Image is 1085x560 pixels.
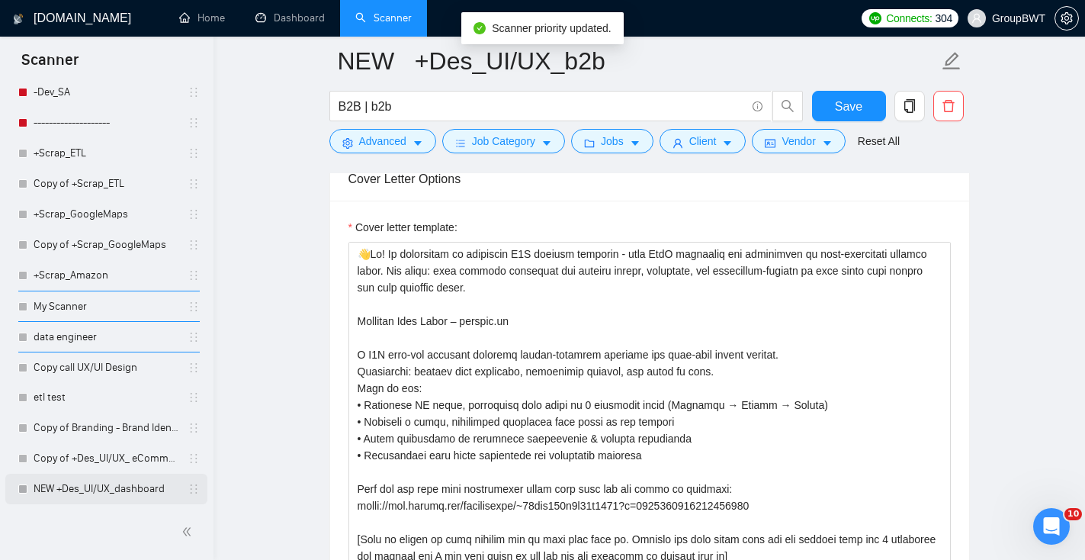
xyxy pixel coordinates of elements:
[584,137,595,149] span: folder
[601,133,624,150] span: Jobs
[34,138,178,169] a: +Scrap_ETL
[188,331,200,343] span: holder
[812,91,886,121] button: Save
[34,230,178,260] a: Copy of +Scrap_GoogleMaps
[934,99,963,113] span: delete
[455,137,466,149] span: bars
[34,352,178,383] a: Copy call UX/UI Design
[753,101,762,111] span: info-circle
[188,483,200,495] span: holder
[9,49,91,81] span: Scanner
[752,129,845,153] button: idcardVendorcaret-down
[355,11,412,24] a: searchScanner
[348,219,457,236] label: Cover letter template:
[822,137,833,149] span: caret-down
[188,422,200,434] span: holder
[348,157,951,201] div: Cover Letter Options
[869,12,881,24] img: upwork-logo.png
[722,137,733,149] span: caret-down
[689,133,717,150] span: Client
[472,133,535,150] span: Job Category
[188,86,200,98] span: holder
[338,42,939,80] input: Scanner name...
[894,91,925,121] button: copy
[541,137,552,149] span: caret-down
[1055,12,1078,24] span: setting
[886,10,932,27] span: Connects:
[34,199,178,230] a: +Scrap_GoogleMaps
[895,99,924,113] span: copy
[188,239,200,251] span: holder
[1055,12,1079,24] a: setting
[858,133,900,150] a: Reset All
[933,91,964,121] button: delete
[188,269,200,282] span: holder
[34,382,178,413] a: etl test
[359,133,406,150] span: Advanced
[329,129,436,153] button: settingAdvancedcaret-down
[34,413,178,443] a: Copy of Branding - Brand Identity
[936,10,952,27] span: 304
[34,322,178,352] a: data engineer
[188,391,200,404] span: holder
[1055,6,1079,31] button: setting
[34,474,178,504] a: NEW +Des_UI/UX_dashboard
[188,452,200,465] span: holder
[772,91,803,121] button: search
[255,11,325,24] a: dashboardDashboard
[782,133,815,150] span: Vendor
[942,51,961,71] span: edit
[188,301,200,313] span: holder
[188,117,200,129] span: holder
[34,443,178,474] a: Copy of +Des_UI/UX_ eCommerce
[188,208,200,220] span: holder
[13,7,24,31] img: logo
[765,137,775,149] span: idcard
[339,97,746,116] input: Search Freelance Jobs...
[34,260,178,291] a: +Scrap_Amazon
[660,129,746,153] button: userClientcaret-down
[473,22,486,34] span: check-circle
[835,97,862,116] span: Save
[773,99,802,113] span: search
[571,129,653,153] button: folderJobscaret-down
[34,108,178,138] a: --------------------
[179,11,225,24] a: homeHome
[188,178,200,190] span: holder
[971,13,982,24] span: user
[34,291,178,322] a: My Scanner
[1033,508,1070,545] iframe: Intercom live chat
[181,524,197,539] span: double-left
[673,137,683,149] span: user
[188,147,200,159] span: holder
[412,137,423,149] span: caret-down
[442,129,565,153] button: barsJob Categorycaret-down
[34,77,178,108] a: -Dev_SA
[1064,508,1082,520] span: 10
[34,169,178,199] a: Copy of +Scrap_ETL
[342,137,353,149] span: setting
[188,362,200,374] span: holder
[492,22,611,34] span: Scanner priority updated.
[630,137,640,149] span: caret-down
